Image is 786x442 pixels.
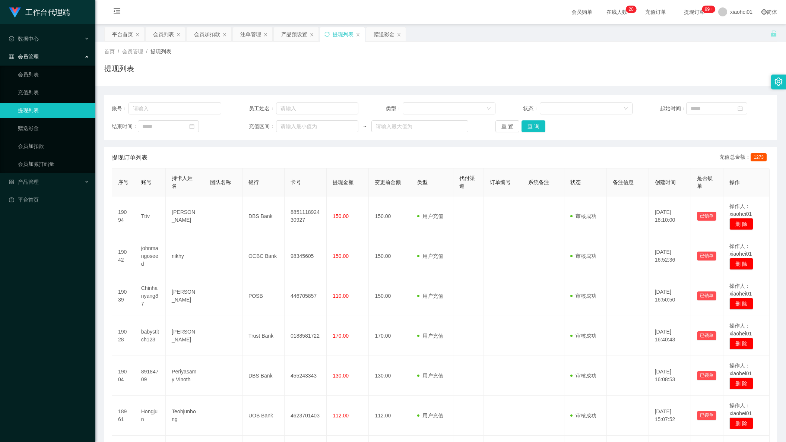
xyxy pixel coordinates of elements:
[624,106,628,111] i: 图标: down
[522,120,545,132] button: 查 询
[285,316,327,356] td: 0188581722
[166,316,204,356] td: [PERSON_NAME]
[417,333,443,339] span: 用户充值
[18,157,89,171] a: 会员加减打码量
[628,6,631,13] p: 2
[641,9,670,15] span: 充值订单
[222,32,227,37] i: 图标: close
[417,413,443,419] span: 用户充值
[153,27,174,41] div: 会员列表
[166,196,204,236] td: [PERSON_NAME]
[166,276,204,316] td: [PERSON_NAME]
[649,276,691,316] td: [DATE] 16:50:50
[166,396,204,436] td: Teohjunhong
[285,276,327,316] td: 446705857
[135,316,166,356] td: babystitch123
[118,179,129,185] span: 序号
[528,179,549,185] span: 系统备注
[189,124,194,129] i: 图标: calendar
[324,32,330,37] i: 图标: sync
[243,356,285,396] td: DBS Bank
[417,213,443,219] span: 用户充值
[570,179,581,185] span: 状态
[729,218,753,230] button: 删 除
[150,48,171,54] span: 提现列表
[135,236,166,276] td: johnmangoseed
[276,102,358,114] input: 请输入
[697,175,713,189] span: 是否锁单
[702,6,715,13] sup: 1024
[333,333,349,339] span: 170.00
[18,139,89,154] a: 会员加扣款
[112,356,135,396] td: 19004
[649,236,691,276] td: [DATE] 16:52:36
[285,236,327,276] td: 98345605
[240,27,261,41] div: 注单管理
[495,120,519,132] button: 重 置
[112,27,133,41] div: 平台首页
[649,196,691,236] td: [DATE] 18:10:00
[369,236,411,276] td: 150.00
[680,9,709,15] span: 提现订单
[118,48,119,54] span: /
[249,123,276,130] span: 充值区间：
[774,78,783,86] i: 图标: setting
[719,153,770,162] div: 充值总金额：
[112,123,138,130] span: 结束时间：
[697,411,716,420] button: 已锁单
[375,179,401,185] span: 变更前金额
[112,153,148,162] span: 提现订单列表
[276,120,358,132] input: 请输入最小值为
[18,121,89,136] a: 赠送彩金
[176,32,181,37] i: 图标: close
[333,253,349,259] span: 150.00
[397,32,401,37] i: 图标: close
[9,9,70,15] a: 工作台代理端
[112,196,135,236] td: 19094
[166,356,204,396] td: Periyasamy Vinoth
[104,48,115,54] span: 首页
[9,179,14,184] i: 图标: appstore-o
[291,179,301,185] span: 卡号
[9,7,21,18] img: logo.9652507e.png
[570,213,596,219] span: 审核成功
[243,316,285,356] td: Trust Bank
[371,120,468,132] input: 请输入最大值为
[135,396,166,436] td: Hongjun
[9,54,14,59] i: 图标: table
[135,356,166,396] td: 89184709
[369,276,411,316] td: 150.00
[570,293,596,299] span: 审核成功
[243,276,285,316] td: POSB
[333,293,349,299] span: 110.00
[248,179,259,185] span: 银行
[729,323,752,337] span: 操作人：xiaohei01
[660,105,686,113] span: 起始时间：
[135,276,166,316] td: Chinhanyang87
[129,102,221,114] input: 请输入
[729,179,740,185] span: 操作
[310,32,314,37] i: 图标: close
[649,396,691,436] td: [DATE] 15:07:52
[358,123,371,130] span: ~
[751,153,767,161] span: 1273
[729,378,753,389] button: 删 除
[729,363,752,376] span: 操作人：xiaohei01
[9,54,39,60] span: 会员管理
[333,373,349,379] span: 130.00
[285,356,327,396] td: 455243343
[9,36,39,42] span: 数据中心
[729,203,752,217] span: 操作人：xiaohei01
[603,9,631,15] span: 在线人数
[112,236,135,276] td: 19042
[166,236,204,276] td: nikhy
[386,105,403,113] span: 类型：
[141,179,152,185] span: 账号
[570,333,596,339] span: 审核成功
[243,196,285,236] td: DBS Bank
[697,291,716,300] button: 已锁单
[112,396,135,436] td: 18961
[523,105,540,113] span: 状态：
[194,27,220,41] div: 会员加扣款
[729,283,752,297] span: 操作人：xiaohei01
